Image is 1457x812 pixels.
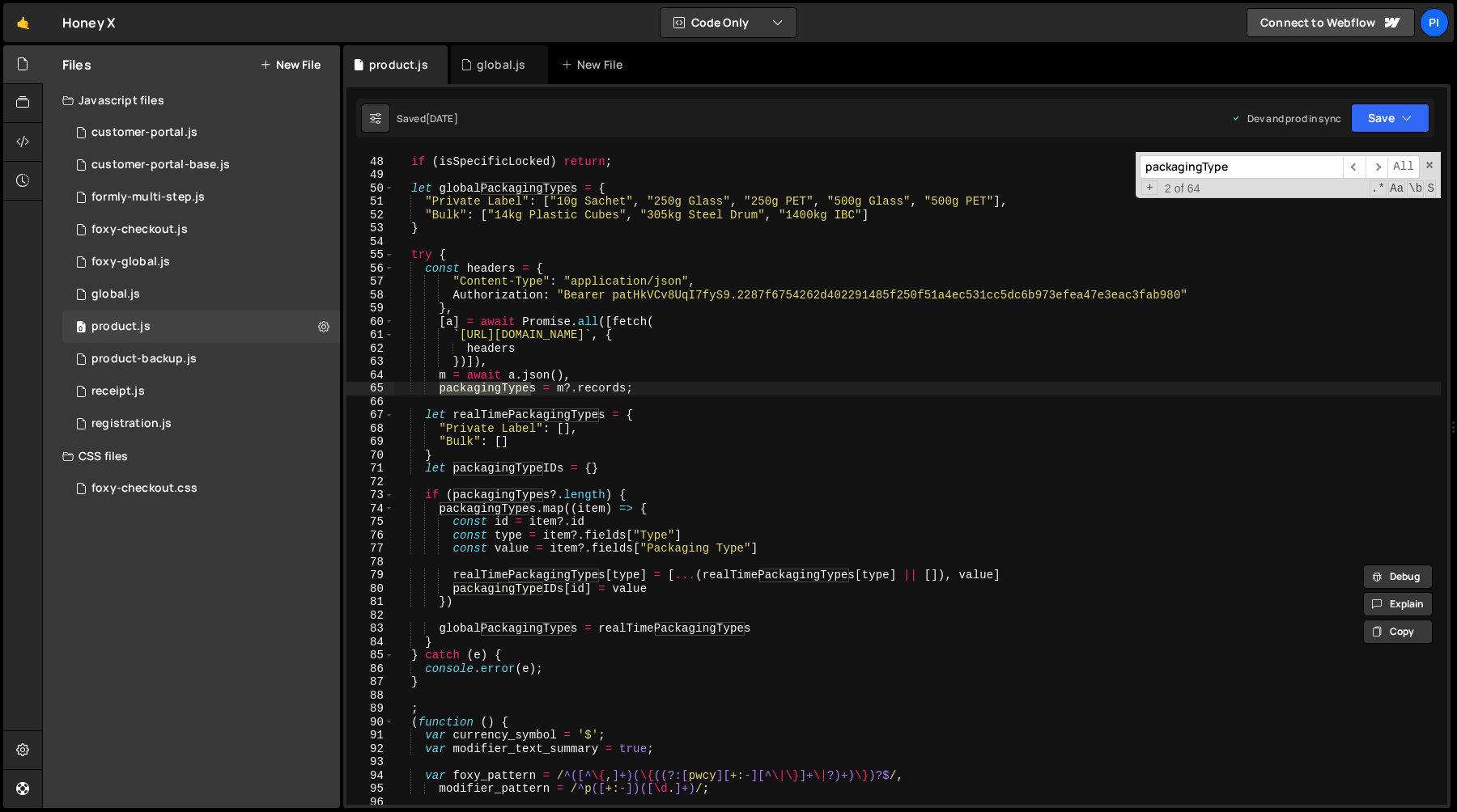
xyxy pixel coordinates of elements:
h2: Files [62,56,91,74]
div: 11115/30117.js [62,149,340,181]
span: Search In Selection [1425,180,1436,197]
div: foxy-checkout.css [91,481,198,496]
div: 83 [346,622,394,636]
div: customer-portal-base.js [91,158,230,172]
div: 94 [346,769,394,783]
div: 81 [346,595,394,609]
a: Pi [1420,8,1449,37]
div: 76 [346,529,394,543]
div: 63 [346,355,394,369]
div: global.js [91,287,140,302]
div: 11115/33543.js [62,343,340,375]
a: Connect to Webflow [1247,8,1415,37]
span: Alt-Enter [1387,155,1420,179]
div: [DATE] [426,112,458,125]
div: 84 [346,636,394,649]
div: 71 [346,462,394,476]
div: 79 [346,569,394,582]
div: 67 [346,408,394,422]
div: 86 [346,662,394,676]
div: receipt.js [91,384,145,399]
div: 11115/30391.js [62,375,340,408]
div: 69 [346,435,394,449]
div: 82 [346,609,394,623]
div: CSS files [43,440,340,472]
div: 51 [346,195,394,209]
div: 11115/28888.js [62,116,340,149]
div: 78 [346,556,394,569]
div: Saved [397,112,458,125]
button: Debug [1363,565,1433,589]
div: 11115/25973.js [62,278,340,311]
div: 11115/29670.css [62,472,340,505]
div: 11115/30890.js [62,214,340,246]
div: formly-multi-step.js [91,190,205,205]
div: 48 [346,155,394,169]
span: CaseSensitive Search [1388,180,1405,197]
div: global.js [477,57,525,73]
div: 59 [346,302,394,315]
div: 93 [346,755,394,769]
div: 89 [346,702,394,716]
div: 64 [346,369,394,383]
span: Whole Word Search [1407,180,1424,197]
button: Explain [1363,592,1433,616]
div: 77 [346,542,394,556]
div: 96 [346,796,394,810]
div: 54 [346,235,394,249]
span: RegExp Search [1370,180,1387,197]
div: 49 [346,168,394,182]
button: Code Only [661,8,796,37]
div: 90 [346,716,394,730]
div: 88 [346,689,394,703]
div: Dev and prod in sync [1231,112,1341,125]
div: 61 [346,328,394,342]
div: 56 [346,262,394,276]
div: 11115/30581.js [62,408,340,440]
div: 92 [346,742,394,756]
div: product.js [91,319,151,334]
div: 85 [346,649,394,662]
div: 50 [346,182,394,196]
div: 65 [346,382,394,395]
div: 75 [346,515,394,529]
button: Copy [1363,620,1433,644]
a: 🤙 [3,3,43,42]
span: ​ [1343,155,1366,179]
div: 11115/31206.js [62,181,340,214]
div: 11115/29587.js [62,311,340,343]
span: ​ [1366,155,1388,179]
div: customer-portal.js [91,125,198,140]
div: 58 [346,289,394,302]
div: 62 [346,342,394,356]
div: 70 [346,449,394,463]
div: product.js [369,57,428,73]
div: 66 [346,395,394,409]
div: 53 [346,222,394,235]
div: Honey X [62,13,115,32]
div: 68 [346,422,394,436]
div: foxy-checkout.js [91,222,188,237]
div: 57 [346,275,394,289]
div: Javascript files [43,84,340,116]
div: 91 [346,729,394,742]
button: New File [260,58,321,71]
div: 55 [346,248,394,262]
div: 52 [346,209,394,222]
div: 11115/29457.js [62,246,340,278]
span: 0 [76,322,86,335]
button: Save [1351,104,1429,133]
div: 95 [346,782,394,796]
div: 60 [346,315,394,329]
input: Search for [1140,155,1343,179]
div: 74 [346,502,394,516]
div: product-backup.js [91,352,197,366]
div: New File [561,57,629,73]
div: registration.js [91,417,172,431]
div: 73 [346,488,394,502]
span: Toggle Replace mode [1141,180,1158,196]
div: foxy-global.js [91,255,170,269]
span: 2 of 64 [1158,182,1207,196]
div: 72 [346,476,394,489]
